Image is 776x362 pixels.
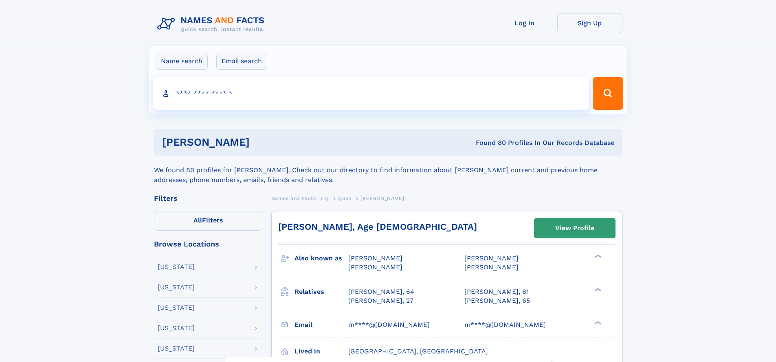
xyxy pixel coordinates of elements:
[325,195,329,201] span: Q
[348,263,402,271] span: [PERSON_NAME]
[557,13,622,33] a: Sign Up
[325,193,329,203] a: Q
[295,251,348,265] h3: Also known as
[363,138,614,147] div: Found 80 Profiles In Our Records Database
[153,77,589,110] input: search input
[158,264,195,270] div: [US_STATE]
[158,325,195,331] div: [US_STATE]
[464,296,530,305] a: [PERSON_NAME], 65
[295,285,348,299] h3: Relatives
[295,318,348,332] h3: Email
[338,193,351,203] a: Quan
[464,254,519,262] span: [PERSON_NAME]
[348,347,488,355] span: [GEOGRAPHIC_DATA], [GEOGRAPHIC_DATA]
[216,53,267,70] label: Email search
[592,254,602,259] div: ❯
[278,222,477,232] a: [PERSON_NAME], Age [DEMOGRAPHIC_DATA]
[348,254,402,262] span: [PERSON_NAME]
[593,77,623,110] button: Search Button
[154,211,263,231] label: Filters
[361,195,404,201] span: [PERSON_NAME]
[156,53,208,70] label: Name search
[348,296,413,305] a: [PERSON_NAME], 27
[464,287,529,296] a: [PERSON_NAME], 61
[162,137,363,147] h1: [PERSON_NAME]
[492,13,557,33] a: Log In
[534,218,615,238] a: View Profile
[464,263,519,271] span: [PERSON_NAME]
[158,304,195,311] div: [US_STATE]
[295,344,348,358] h3: Lived in
[271,193,316,203] a: Names and Facts
[154,195,263,202] div: Filters
[158,284,195,291] div: [US_STATE]
[158,345,195,352] div: [US_STATE]
[555,219,594,238] div: View Profile
[338,195,351,201] span: Quan
[154,155,622,185] div: We found 80 profiles for [PERSON_NAME]. Check out our directory to find information about [PERSON...
[592,287,602,292] div: ❯
[348,287,414,296] a: [PERSON_NAME], 64
[193,216,202,224] span: All
[592,320,602,325] div: ❯
[154,13,271,35] img: Logo Names and Facts
[154,240,263,248] div: Browse Locations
